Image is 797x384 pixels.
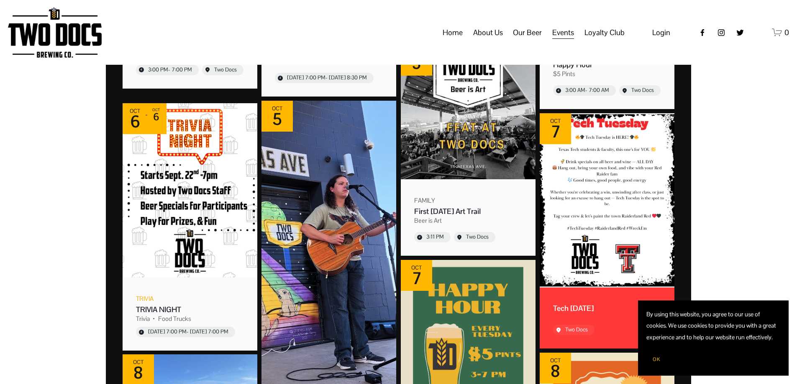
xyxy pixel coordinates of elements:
div: Oct [151,108,161,112]
div: Event tags [553,70,661,78]
p: By using this website, you agree to our use of cookies. We use cookies to provide you with a grea... [646,309,780,343]
div: Event date: October 08 [540,353,571,384]
button: OK [646,351,666,367]
div: 7 [548,124,563,139]
div: Event location [466,234,489,241]
div: Event: Tech Tuesday [538,111,677,351]
span: Loyalty Club [584,25,625,40]
div: Start time: 7:00 PM, end time: 7:00 PM [148,328,228,336]
div: Event dates: October 06 - October 06 [123,103,167,134]
div: Event name [136,305,244,314]
a: folder dropdown [584,25,625,41]
span: 0 [784,28,789,37]
div: Oct [548,118,563,124]
span: Events [552,25,574,40]
div: Event location [214,66,237,74]
img: Picture for 'First Friday Art Trail' event [401,45,536,179]
div: Start time: 3:00 AM, end time: 7:00 AM [565,87,609,94]
div: 5 [270,112,284,127]
div: Event category [136,295,154,303]
a: instagram-unauth [717,28,725,37]
img: Picture for 'Tech Tuesday' event [540,113,674,287]
div: 6 [151,112,161,122]
a: twitter-unauth [736,28,744,37]
div: Event date: October 07 [540,113,571,144]
img: Picture for 'TRIVIA NIGHT' event [123,103,257,277]
span: About Us [473,25,503,40]
div: Oct [548,358,563,364]
div: Event location [565,326,588,333]
div: Event location [631,87,654,94]
div: Event date: October 05 [261,101,293,132]
div: Food Trucks [158,315,191,323]
a: folder dropdown [473,25,503,41]
div: Event name [553,303,661,313]
div: 8 [131,365,146,380]
div: $5 Pints [553,70,575,78]
a: Home [443,25,463,41]
div: Start time: 7:00 PM, end time: 8:30 PM [287,74,367,81]
img: Two Docs Brewing Co. [8,7,102,58]
div: Event date: October 07 [401,260,432,291]
div: 8 [548,364,563,379]
div: Oct [409,265,424,271]
div: Beer is Art [414,216,442,225]
div: 7 [409,271,424,286]
div: Oct [270,106,284,112]
div: Event tags [414,216,522,225]
div: Start time: 3:00 PM, end time: 7:00 PM [148,66,192,74]
span: Our Beer [513,25,542,40]
div: Event tags [136,315,244,323]
div: Oct [131,359,146,365]
div: Event category [414,196,435,205]
div: Event: First Friday Art Trail [399,43,538,258]
div: Oct [128,108,142,114]
div: Trivia [136,315,150,323]
section: Cookie banner [638,300,789,376]
a: Login [652,25,670,40]
a: 0 items in cart [772,27,789,38]
span: Login [652,28,670,37]
a: Facebook [698,28,707,37]
div: Event: TRIVIA NIGHT [120,101,259,353]
a: folder dropdown [552,25,574,41]
span: OK [653,356,660,363]
div: Event name [414,206,522,216]
div: 6 [128,114,142,129]
div: Event time: 3:11 PM [426,234,444,241]
div: 3 [409,56,424,71]
a: folder dropdown [513,25,542,41]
